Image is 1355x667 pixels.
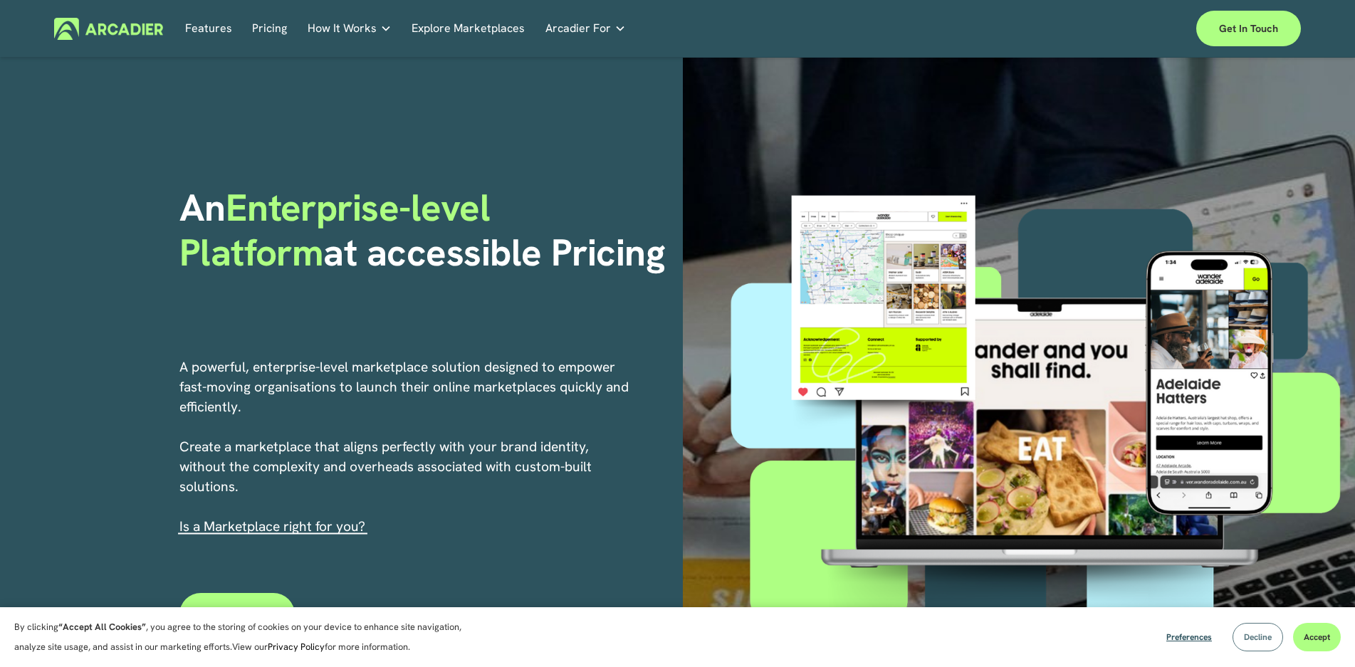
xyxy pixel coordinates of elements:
[545,19,611,38] span: Arcadier For
[1244,631,1272,643] span: Decline
[1166,631,1212,643] span: Preferences
[412,18,525,40] a: Explore Marketplaces
[545,18,626,40] a: folder dropdown
[54,18,163,40] img: Arcadier
[1284,599,1355,667] iframe: Chat Widget
[179,518,365,535] span: I
[185,18,232,40] a: Features
[183,518,365,535] a: s a Marketplace right for you?
[179,186,673,275] h1: An at accessible Pricing
[1196,11,1301,46] a: Get in touch
[14,617,477,657] p: By clicking , you agree to the storing of cookies on your device to enhance site navigation, anal...
[268,641,325,653] a: Privacy Policy
[1156,623,1223,651] button: Preferences
[308,19,377,38] span: How It Works
[308,18,392,40] a: folder dropdown
[58,621,146,633] strong: “Accept All Cookies”
[252,18,287,40] a: Pricing
[179,593,295,636] a: Contact Us
[179,357,631,537] p: A powerful, enterprise-level marketplace solution designed to empower fast-moving organisations t...
[179,183,500,276] span: Enterprise-level Platform
[1233,623,1283,651] button: Decline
